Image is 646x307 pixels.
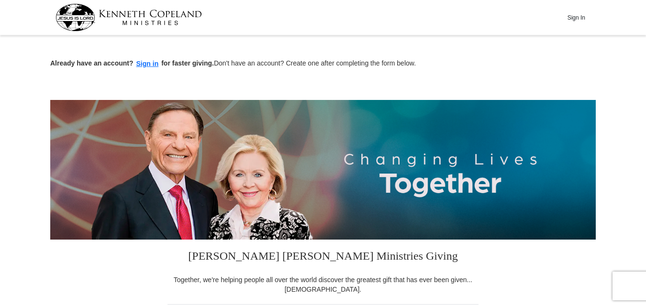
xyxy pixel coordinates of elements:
button: Sign In [562,10,590,25]
h3: [PERSON_NAME] [PERSON_NAME] Ministries Giving [167,240,479,275]
strong: Already have an account? for faster giving. [50,59,214,67]
button: Sign in [134,58,162,69]
div: Together, we're helping people all over the world discover the greatest gift that has ever been g... [167,275,479,294]
p: Don't have an account? Create one after completing the form below. [50,58,596,69]
img: kcm-header-logo.svg [56,4,202,31]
